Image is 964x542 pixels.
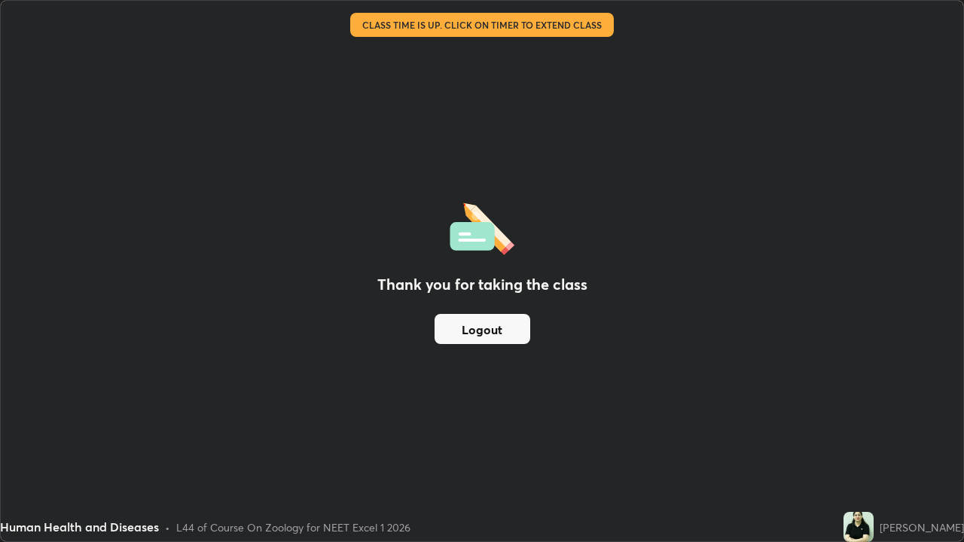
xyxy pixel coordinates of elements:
img: 0347c7502dd04f17958bae7697f24a18.jpg [843,512,874,542]
button: Logout [435,314,530,344]
div: L44 of Course On Zoology for NEET Excel 1 2026 [176,519,410,535]
div: • [165,519,170,535]
h2: Thank you for taking the class [377,273,587,296]
div: [PERSON_NAME] [880,519,964,535]
img: offlineFeedback.1438e8b3.svg [450,198,514,255]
